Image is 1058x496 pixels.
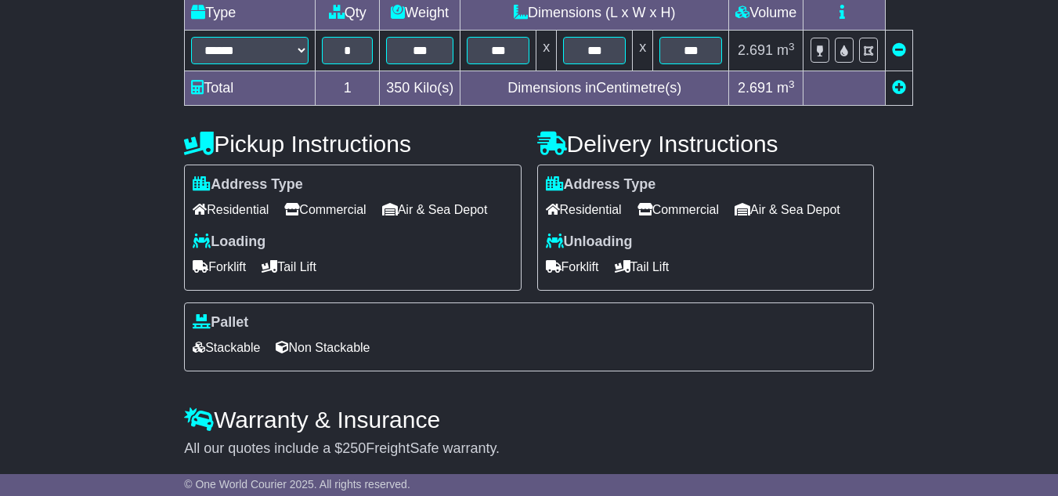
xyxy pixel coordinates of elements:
[892,42,906,58] a: Remove this item
[184,440,874,458] div: All our quotes include a $ FreightSafe warranty.
[892,80,906,96] a: Add new item
[738,42,773,58] span: 2.691
[185,71,316,106] td: Total
[738,80,773,96] span: 2.691
[193,234,265,251] label: Loading
[460,71,729,106] td: Dimensions in Centimetre(s)
[789,41,795,52] sup: 3
[546,234,633,251] label: Unloading
[777,80,795,96] span: m
[184,478,410,491] span: © One World Courier 2025. All rights reserved.
[193,176,303,194] label: Address Type
[193,335,260,360] span: Stackable
[262,255,316,279] span: Tail Lift
[537,131,874,157] h4: Delivery Instructions
[193,197,269,222] span: Residential
[276,335,370,360] span: Non Stackable
[637,197,719,222] span: Commercial
[316,71,380,106] td: 1
[342,440,366,456] span: 250
[633,31,653,71] td: x
[546,176,656,194] label: Address Type
[536,31,557,71] td: x
[789,78,795,90] sup: 3
[380,71,460,106] td: Kilo(s)
[193,255,246,279] span: Forklift
[546,197,622,222] span: Residential
[184,131,521,157] h4: Pickup Instructions
[284,197,366,222] span: Commercial
[184,407,874,433] h4: Warranty & Insurance
[777,42,795,58] span: m
[546,255,599,279] span: Forklift
[735,197,840,222] span: Air & Sea Depot
[382,197,488,222] span: Air & Sea Depot
[386,80,410,96] span: 350
[193,314,248,331] label: Pallet
[615,255,670,279] span: Tail Lift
